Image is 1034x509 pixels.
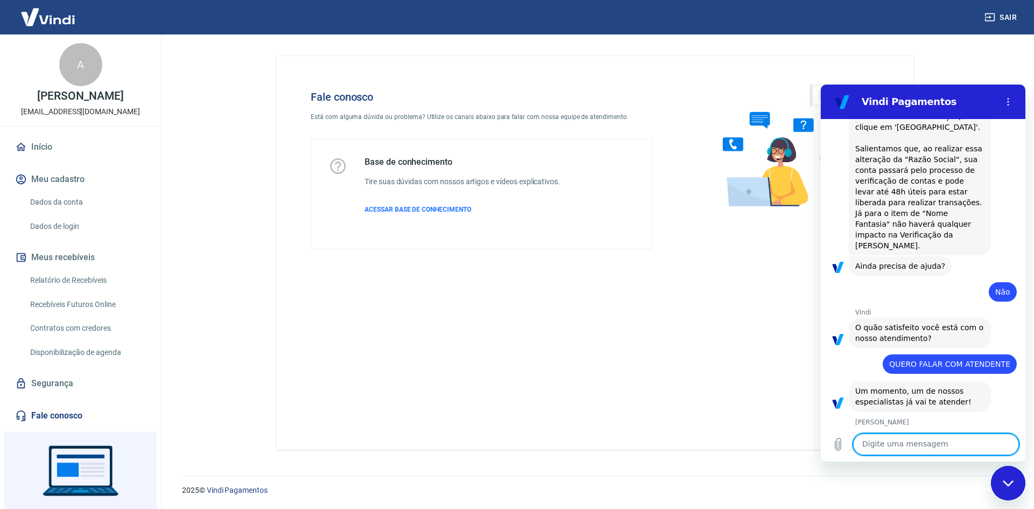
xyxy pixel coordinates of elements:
h4: Fale conosco [311,90,652,103]
a: Fale conosco [13,404,148,428]
a: ACESSAR BASE DE CONHECIMENTO [365,205,560,214]
p: 2025 © [182,485,1008,496]
img: Vindi [13,1,83,33]
h5: Base de conhecimento [365,157,560,168]
a: Vindi Pagamentos [207,486,268,494]
span: ACESSAR BASE DE CONHECIMENTO [365,206,471,213]
p: [EMAIL_ADDRESS][DOMAIN_NAME] [21,106,140,117]
h6: Tire suas dúvidas com nossos artigos e vídeos explicativos. [365,176,560,187]
a: Dados da conta [26,191,148,213]
button: Meus recebíveis [13,246,148,269]
a: Recebíveis Futuros Online [26,294,148,316]
a: Contratos com credores [26,317,148,339]
button: Meu cadastro [13,168,148,191]
a: Início [13,135,148,159]
p: [PERSON_NAME] [37,90,123,102]
a: Dados de login [26,215,148,238]
div: A [59,43,102,86]
button: Sair [982,8,1021,27]
a: Segurança [13,372,148,395]
iframe: Botão para abrir a janela de mensagens, conversa em andamento [991,466,1025,500]
a: Relatório de Recebíveis [26,269,148,291]
img: Fale conosco [701,73,865,217]
iframe: Janela de mensagens [821,85,1025,462]
a: Disponibilização de agenda [26,341,148,364]
p: Está com alguma dúvida ou problema? Utilize os canais abaixo para falar com nossa equipe de atend... [311,112,652,122]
